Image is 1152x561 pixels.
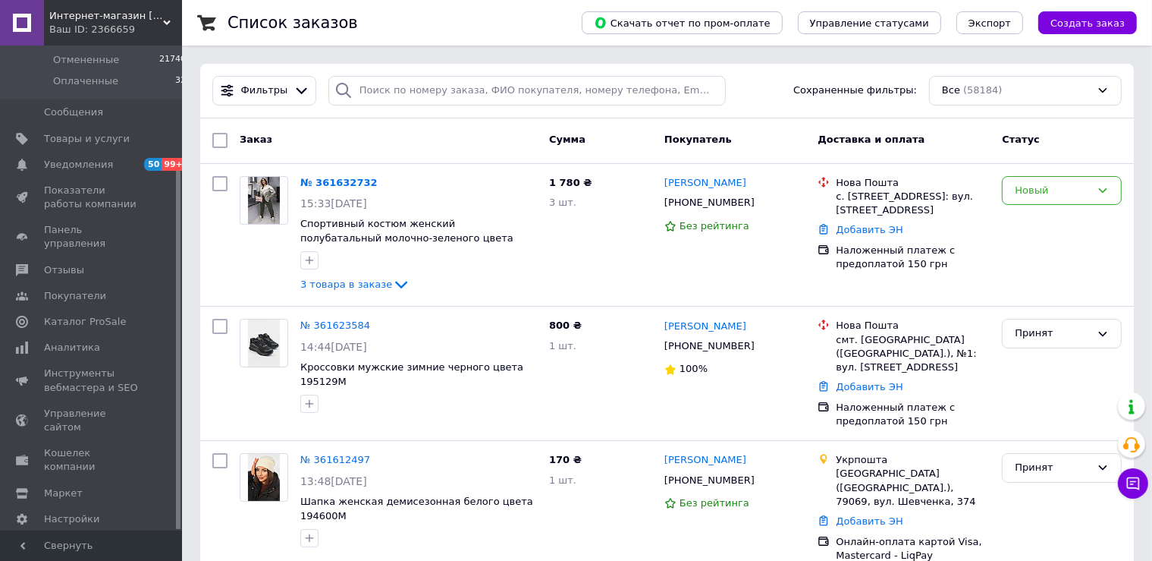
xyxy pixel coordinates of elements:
[300,320,370,331] a: № 361623584
[49,9,163,23] span: Интернет-магазин Minimalka.com - минимальные цены на одежду и обувь, нижнее белье и другие товары
[664,176,746,191] a: [PERSON_NAME]
[1038,11,1137,34] button: Создать заказ
[1023,17,1137,28] a: Создать заказ
[44,289,106,303] span: Покупатели
[240,453,288,502] a: Фото товару
[680,497,749,509] span: Без рейтинга
[44,223,140,251] span: Панель управления
[664,453,746,468] a: [PERSON_NAME]
[680,363,708,374] span: 100%
[594,16,771,30] span: Скачать отчет по пром-оплате
[248,320,280,367] img: Фото товару
[300,279,392,290] span: 3 товара в заказе
[836,333,990,375] div: смт. [GEOGRAPHIC_DATA] ([GEOGRAPHIC_DATA].), №1: вул. [STREET_ADDRESS]
[793,84,917,98] span: Сохраненные фильтры:
[549,320,582,331] span: 800 ₴
[1015,460,1091,476] div: Принят
[1015,183,1091,199] div: Новый
[549,177,592,188] span: 1 780 ₴
[661,193,758,213] div: [PHONE_NUMBER]
[680,220,749,232] span: Без рейтинга
[818,134,924,145] span: Доставка и оплата
[241,84,288,98] span: Фильтры
[44,341,100,355] span: Аналитика
[44,315,126,329] span: Каталог ProSale
[664,134,732,145] span: Покупатель
[300,475,367,487] span: 13:48[DATE]
[836,176,990,190] div: Нова Пошта
[300,454,370,465] a: № 361612497
[44,367,140,394] span: Инструменты вебмастера и SEO
[175,74,186,88] span: 32
[44,132,130,146] span: Товары и услуги
[549,197,576,208] span: 3 шт.
[240,176,288,225] a: Фото товару
[1118,468,1148,499] button: Чат с покупателем
[53,53,119,67] span: Отмененные
[300,218,513,257] a: Спортивный костюм женский полубатальный молочно-зеленого цвета р.54-56 194626M
[798,11,941,34] button: Управление статусами
[661,336,758,356] div: [PHONE_NUMBER]
[44,263,84,277] span: Отзывы
[549,474,576,486] span: 1 шт.
[836,453,990,467] div: Укрпошта
[810,17,929,29] span: Управление статусами
[1002,134,1040,145] span: Статус
[664,320,746,334] a: [PERSON_NAME]
[661,471,758,490] div: [PHONE_NUMBER]
[248,454,280,501] img: Фото товару
[836,190,990,217] div: с. [STREET_ADDRESS]: вул. [STREET_ADDRESS]
[836,467,990,509] div: [GEOGRAPHIC_DATA] ([GEOGRAPHIC_DATA].), 79069, вул. Шевченка, 374
[836,381,902,392] a: Добавить ЭН
[1050,17,1125,29] span: Создать заказ
[44,487,83,500] span: Маркет
[44,158,113,172] span: Уведомления
[44,512,99,526] span: Настройки
[44,446,140,474] span: Кошелек компании
[300,177,378,188] a: № 361632732
[300,279,410,290] a: 3 товара в заказе
[549,134,585,145] span: Сумма
[549,340,576,351] span: 1 шт.
[968,17,1011,29] span: Экспорт
[300,341,367,353] span: 14:44[DATE]
[44,184,140,211] span: Показатели работы компании
[44,407,140,434] span: Управление сайтом
[228,14,358,32] h1: Список заказов
[549,454,582,465] span: 170 ₴
[240,134,272,145] span: Заказ
[328,76,726,106] input: Поиск по номеру заказа, ФИО покупателя, номеру телефона, Email, номеру накладной
[836,515,902,527] a: Добавить ЭН
[300,496,533,522] a: Шапка женская демисезонная белого цвета 194600M
[144,158,162,171] span: 50
[49,23,182,36] div: Ваш ID: 2366659
[836,401,990,428] div: Наложенный платеж с предоплатой 150 грн
[1015,326,1091,342] div: Принят
[956,11,1023,34] button: Экспорт
[582,11,783,34] button: Скачать отчет по пром-оплате
[53,74,118,88] span: Оплаченные
[44,106,103,119] span: Сообщения
[836,319,990,333] div: Нова Пошта
[240,319,288,367] a: Фото товару
[836,224,902,235] a: Добавить ЭН
[300,197,367,210] span: 15:33[DATE]
[300,361,523,387] a: Кроссовки мужские зимние черного цвета 195129M
[836,244,990,271] div: Наложенный платеж с предоплатой 150 грн
[248,177,280,224] img: Фото товару
[162,158,187,171] span: 99+
[159,53,186,67] span: 21740
[942,84,960,98] span: Все
[963,84,1003,96] span: (58184)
